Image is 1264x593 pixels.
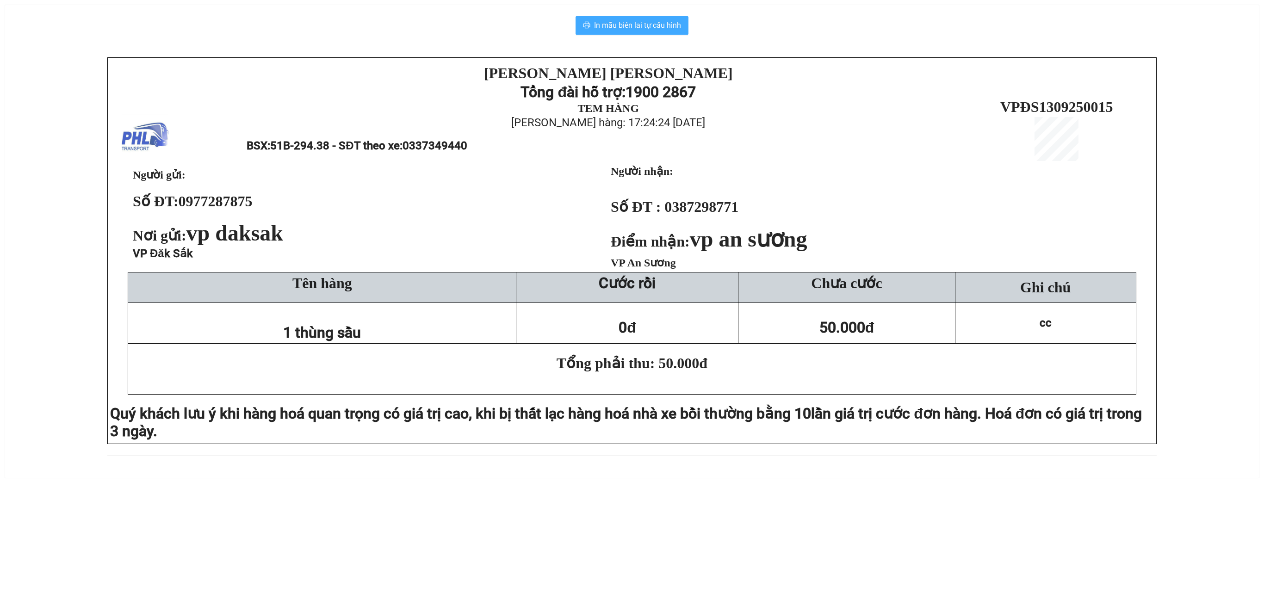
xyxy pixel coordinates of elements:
strong: TEM HÀNG [577,102,639,114]
strong: [PERSON_NAME] [PERSON_NAME] [484,65,733,81]
span: 51B-294.38 - SĐT theo xe: [270,139,467,152]
span: VP Đăk Sắk [133,247,193,260]
span: [PERSON_NAME] hàng: 17:24:24 [DATE] [511,116,705,129]
span: Tên hàng [292,275,352,291]
span: 1 thùng sầu [283,324,361,341]
strong: Số ĐT : [611,198,661,215]
span: Tổng phải thu: 50.000đ [557,355,707,371]
span: 0337349440 [403,139,467,152]
strong: Số ĐT: [133,193,253,210]
span: 0đ [619,319,636,336]
span: 0977287875 [179,193,253,210]
span: cc [1040,316,1052,329]
span: In mẫu biên lai tự cấu hình [594,19,681,31]
span: Quý khách lưu ý khi hàng hoá quan trọng có giá trị cao, khi bị thất lạc hàng hoá nhà xe bồi thườn... [110,405,811,422]
strong: Người nhận: [611,165,673,177]
strong: Tổng đài hỗ trợ: [520,83,626,101]
span: 0387298771 [664,198,738,215]
span: lần giá trị cước đơn hàng. Hoá đơn có giá trị trong 3 ngày. [110,405,1142,440]
span: vp daksak [186,221,283,245]
span: 50.000đ [819,319,874,336]
button: printerIn mẫu biên lai tự cấu hình [576,16,688,35]
span: Ghi chú [1020,279,1071,296]
span: Người gửi: [133,169,186,181]
strong: 1900 2867 [626,83,696,101]
strong: Điểm nhận: [611,233,807,250]
span: VPĐS1309250015 [1000,99,1113,115]
span: vp an sương [690,227,807,251]
span: Nơi gửi: [133,227,287,244]
img: logo [122,114,168,161]
span: Chưa cước [811,275,882,291]
span: VP An Sương [611,257,676,269]
span: printer [583,21,590,30]
span: BSX: [247,139,467,152]
strong: Cước rồi [599,274,656,292]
